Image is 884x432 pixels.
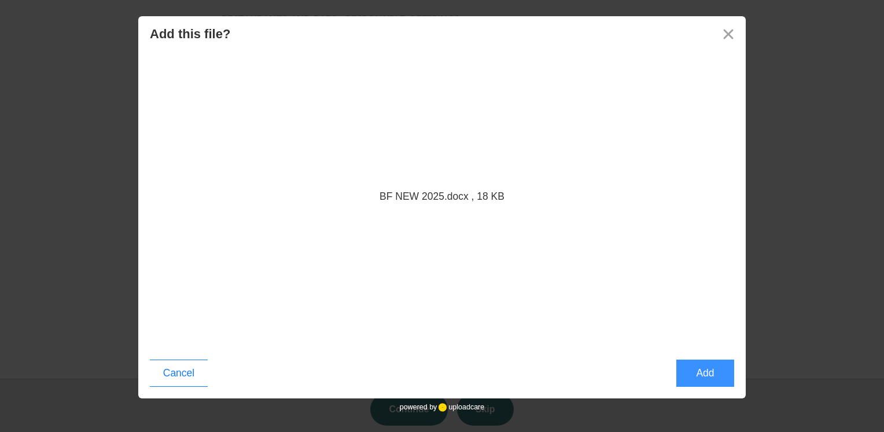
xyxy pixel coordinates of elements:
a: uploadcare [437,403,484,412]
button: Cancel [150,360,208,387]
div: powered by [400,398,484,416]
div: Add this file? [150,27,230,41]
div: BF NEW 2025.docx , 18 KB [380,189,504,204]
button: Add [676,360,734,387]
button: Close [711,16,746,51]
